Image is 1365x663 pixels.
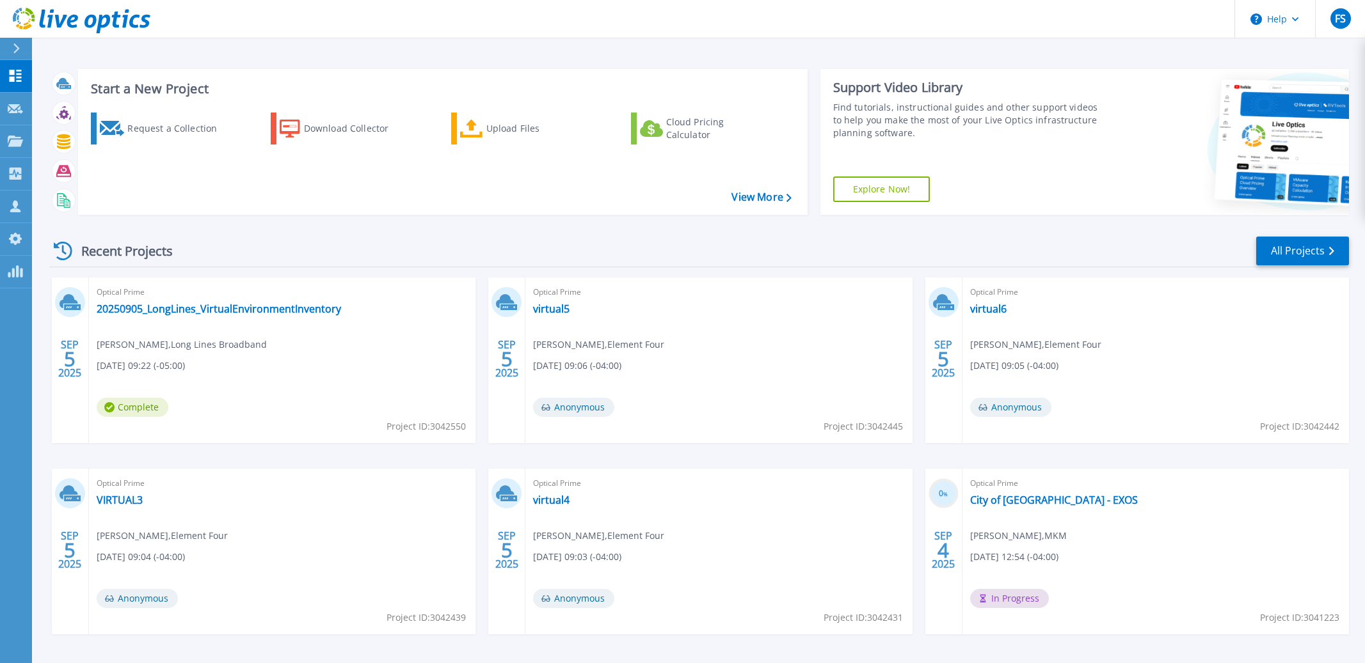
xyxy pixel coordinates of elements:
a: Download Collector [271,113,413,144]
span: Optical Prime [970,476,1341,490]
span: [PERSON_NAME] , Element Four [533,529,664,543]
span: [PERSON_NAME] , MKM [970,529,1067,543]
span: Optical Prime [533,285,904,299]
span: Project ID: 3042439 [387,611,466,625]
span: 5 [501,354,513,364]
span: Optical Prime [970,285,1341,299]
a: City of [GEOGRAPHIC_DATA] - EXOS [970,494,1138,506]
span: 5 [64,354,76,364]
span: [DATE] 09:05 (-04:00) [970,359,1058,373]
span: Anonymous [970,398,1051,417]
a: 20250905_LongLines_VirtualEnvironmentInventory [97,302,341,315]
a: virtual6 [970,302,1007,315]
span: Optical Prime [97,285,468,299]
h3: Start a New Project [91,82,791,96]
span: 4 [938,545,949,556]
span: % [943,490,948,497]
span: Anonymous [533,398,614,417]
span: [PERSON_NAME] , Element Four [533,338,664,352]
span: [DATE] 09:06 (-04:00) [533,359,621,373]
a: VIRTUAL3 [97,494,143,506]
span: Project ID: 3041223 [1260,611,1339,625]
span: Project ID: 3042442 [1260,419,1339,433]
a: virtual4 [533,494,570,506]
span: In Progress [970,589,1049,608]
div: Cloud Pricing Calculator [666,116,769,141]
a: View More [731,191,791,203]
span: [PERSON_NAME] , Element Four [970,338,1101,352]
a: Request a Collection [91,113,234,144]
span: FS [1335,13,1346,24]
span: 5 [938,354,949,364]
a: Explore Now! [833,176,930,202]
div: Find tutorials, instructional guides and other support videos to help you make the most of your L... [833,101,1105,139]
span: 5 [64,545,76,556]
span: [DATE] 09:03 (-04:00) [533,550,621,564]
span: [DATE] 12:54 (-04:00) [970,550,1058,564]
a: Upload Files [451,113,594,144]
div: Recent Projects [49,235,190,267]
span: Optical Prime [97,476,468,490]
span: Anonymous [97,589,178,608]
span: Optical Prime [533,476,904,490]
span: Project ID: 3042550 [387,419,466,433]
div: Upload Files [486,116,589,141]
span: [DATE] 09:22 (-05:00) [97,359,185,373]
div: Request a Collection [127,116,230,141]
h3: 0 [929,487,959,501]
a: Cloud Pricing Calculator [631,113,774,144]
div: SEP 2025 [495,527,519,573]
span: Complete [97,398,168,417]
span: [DATE] 09:04 (-04:00) [97,550,185,564]
div: Support Video Library [833,79,1105,96]
span: [PERSON_NAME] , Element Four [97,529,228,543]
span: Project ID: 3042445 [824,419,903,433]
a: virtual5 [533,302,570,315]
div: SEP 2025 [931,527,955,573]
span: [PERSON_NAME] , Long Lines Broadband [97,338,267,352]
span: Anonymous [533,589,614,608]
div: SEP 2025 [58,336,82,382]
div: SEP 2025 [495,336,519,382]
div: Download Collector [304,116,406,141]
a: All Projects [1256,237,1349,265]
div: SEP 2025 [931,336,955,382]
span: Project ID: 3042431 [824,611,903,625]
div: SEP 2025 [58,527,82,573]
span: 5 [501,545,513,556]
